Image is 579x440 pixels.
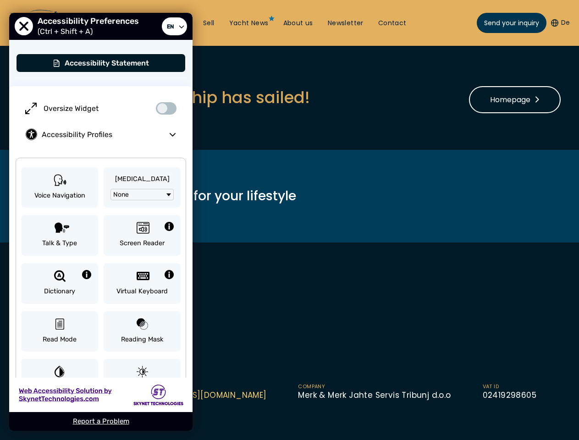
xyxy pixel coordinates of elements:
[490,94,540,105] span: Homepage
[115,174,170,184] span: [MEDICAL_DATA]
[21,215,98,256] button: Talk & Type
[203,19,215,28] a: Sell
[42,130,162,139] span: Accessibility Profiles
[104,263,181,304] button: Virtual Keyboard
[21,263,98,304] button: Dictionary
[104,311,181,352] button: Reading Mask
[110,189,174,200] button: None
[162,17,187,36] a: Select Language
[38,27,97,36] span: (Ctrl + Shift + A)
[378,19,407,28] a: Contact
[18,121,183,148] button: Accessibility Profiles
[73,417,129,425] a: Report a Problem - opens in new tab
[298,383,451,390] span: Company
[38,16,143,26] span: Accessibility Preferences
[298,390,451,401] span: Merk & Merk Jahte Servis Tribunj d.o.o
[21,167,98,208] button: Voice Navigation
[21,311,98,352] button: Read Mode
[104,215,181,256] button: Screen Reader
[283,19,313,28] a: About us
[165,21,176,32] span: en
[44,104,99,113] span: Oversize Widget
[229,19,269,28] a: Yacht News
[15,17,33,36] button: Close Accessibility Preferences Menu
[65,59,149,67] span: Accessibility Statement
[132,383,266,390] span: E-mail
[18,386,112,403] img: Web Accessibility Solution by Skynet Technologies
[9,279,570,302] h1: Contact
[113,191,129,198] span: None
[9,378,193,412] a: Skynet - opens in new tab
[104,359,181,400] button: Light Contrast
[483,390,536,401] span: 02419298605
[551,18,570,27] button: De
[133,385,183,405] img: Skynet
[132,390,266,401] a: office@merkandmerk.com
[16,54,186,72] button: Accessibility Statement
[9,324,570,346] h3: Get in touch with us
[21,359,98,400] button: Invert Colors
[477,13,546,33] a: Send your inquiry
[483,383,536,390] span: VAT ID
[469,86,561,113] a: Homepage
[328,19,364,28] a: Newsletter
[9,13,193,431] div: User Preferences
[484,18,539,28] span: Send your inquiry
